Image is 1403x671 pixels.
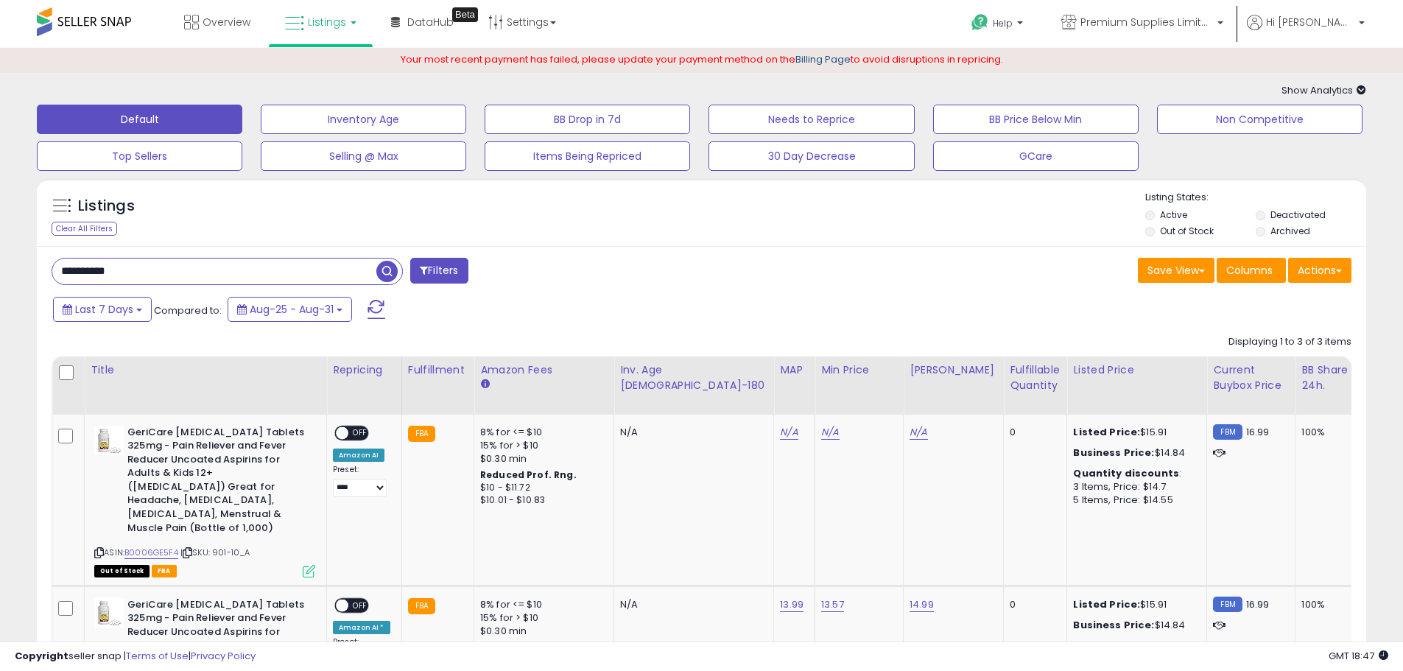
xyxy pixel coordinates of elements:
div: 15% for > $10 [480,611,602,625]
div: Title [91,362,320,378]
span: OFF [348,426,372,439]
div: Amazon AI * [333,621,390,634]
div: Clear All Filters [52,222,117,236]
small: FBA [408,598,435,614]
span: Hi [PERSON_NAME] [1266,15,1354,29]
small: FBM [1213,597,1242,612]
i: Get Help [971,13,989,32]
button: Columns [1217,258,1286,283]
span: 2025-09-8 18:47 GMT [1329,649,1388,663]
div: Listed Price [1073,362,1200,378]
a: Terms of Use [126,649,189,663]
span: FBA [152,565,177,577]
b: Reduced Prof. Rng. [480,468,577,481]
div: 8% for <= $10 [480,426,602,439]
a: N/A [910,425,927,440]
div: BB Share 24h. [1301,362,1355,393]
div: 0 [1010,598,1055,611]
a: 14.99 [910,597,934,612]
b: Quantity discounts [1073,466,1179,480]
span: Show Analytics [1281,83,1366,97]
div: 3 Items, Price: $14.7 [1073,480,1195,493]
button: BB Drop in 7d [485,105,690,134]
label: Deactivated [1270,208,1326,221]
a: N/A [821,425,839,440]
span: Last 7 Days [75,302,133,317]
label: Active [1160,208,1187,221]
div: $10.01 - $10.83 [480,494,602,507]
div: 15% for > $10 [480,439,602,452]
button: BB Price Below Min [933,105,1139,134]
div: $15.91 [1073,598,1195,611]
b: Business Price: [1073,446,1154,460]
a: Help [960,2,1038,48]
img: 415UWulzwAL._SL40_.jpg [94,426,124,455]
div: $14.84 [1073,446,1195,460]
button: GCare [933,141,1139,171]
div: Min Price [821,362,897,378]
button: Needs to Reprice [708,105,914,134]
b: Listed Price: [1073,597,1140,611]
label: Out of Stock [1160,225,1214,237]
button: Items Being Repriced [485,141,690,171]
span: Columns [1226,263,1273,278]
div: 100% [1301,426,1350,439]
span: 16.99 [1246,425,1270,439]
div: Fulfillment [408,362,468,378]
button: Top Sellers [37,141,242,171]
div: Tooltip anchor [452,7,478,22]
p: Listing States: [1145,191,1366,205]
div: $14.84 [1073,619,1195,632]
a: B0006GE5F4 [124,547,178,559]
span: Premium Supplies Limited [1080,15,1213,29]
div: $15.91 [1073,426,1195,439]
small: FBA [408,426,435,442]
div: Displaying 1 to 3 of 3 items [1228,335,1351,349]
a: Hi [PERSON_NAME] [1247,15,1365,48]
button: 30 Day Decrease [708,141,914,171]
label: Archived [1270,225,1310,237]
div: Inv. Age [DEMOGRAPHIC_DATA]-180 [620,362,767,393]
button: Filters [410,258,468,284]
div: 5 Items, Price: $14.55 [1073,493,1195,507]
a: N/A [780,425,798,440]
strong: Copyright [15,649,68,663]
small: Amazon Fees. [480,378,489,391]
div: ASIN: [94,426,315,576]
a: Billing Page [795,52,851,66]
b: Listed Price: [1073,425,1140,439]
span: Overview [203,15,250,29]
span: Help [993,17,1013,29]
button: Non Competitive [1157,105,1362,134]
button: Last 7 Days [53,297,152,322]
button: Save View [1138,258,1214,283]
button: Selling @ Max [261,141,466,171]
small: FBM [1213,424,1242,440]
div: 0 [1010,426,1055,439]
h5: Listings [78,196,135,217]
div: 100% [1301,598,1350,611]
div: 8% for <= $10 [480,598,602,611]
span: OFF [348,599,372,611]
button: Aug-25 - Aug-31 [228,297,352,322]
div: $0.30 min [480,452,602,466]
div: Amazon Fees [480,362,608,378]
span: Compared to: [154,303,222,317]
div: $10 - $11.72 [480,482,602,494]
div: Current Buybox Price [1213,362,1289,393]
div: MAP [780,362,809,378]
span: Listings [308,15,346,29]
div: Amazon AI [333,449,384,462]
a: Privacy Policy [191,649,256,663]
button: Actions [1288,258,1351,283]
button: Inventory Age [261,105,466,134]
b: GeriCare [MEDICAL_DATA] Tablets 325mg - Pain Reliever and Fever Reducer Uncoated Aspirins for Adu... [127,426,306,539]
button: Default [37,105,242,134]
span: All listings that are currently out of stock and unavailable for purchase on Amazon [94,565,150,577]
div: [PERSON_NAME] [910,362,997,378]
span: | SKU: 901-10_A [180,547,250,558]
div: $0.30 min [480,625,602,638]
span: 16.99 [1246,597,1270,611]
div: seller snap | | [15,650,256,664]
span: DataHub [407,15,454,29]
